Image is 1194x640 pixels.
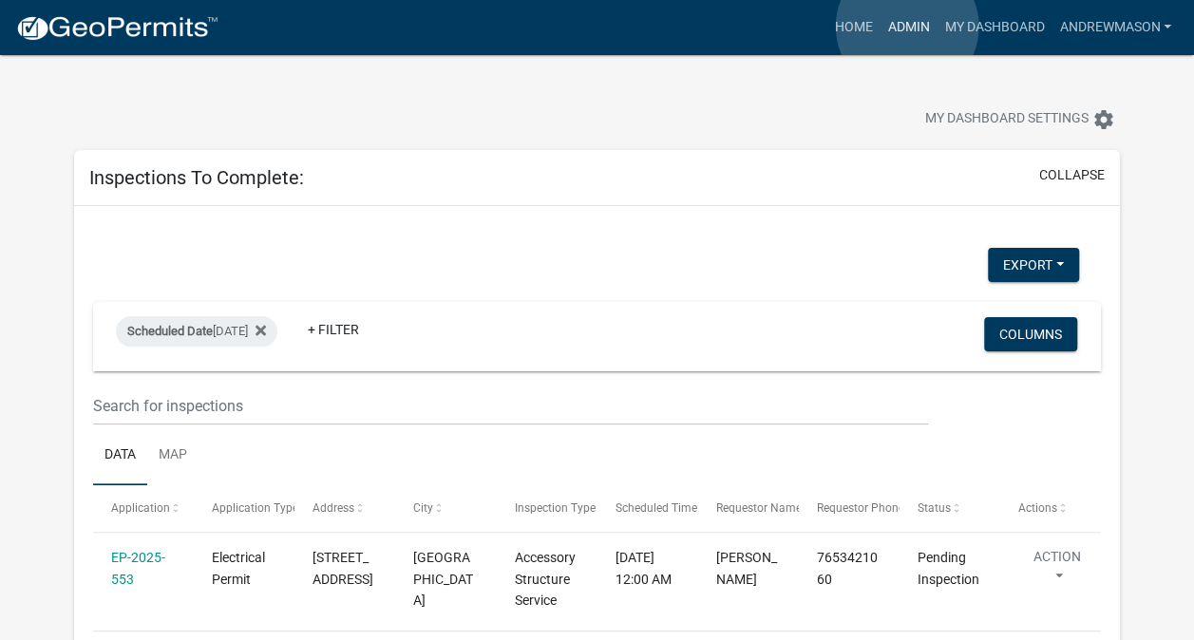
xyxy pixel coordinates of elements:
button: collapse [1039,165,1105,185]
datatable-header-cell: Application Type [194,485,294,531]
input: Search for inspections [93,386,928,425]
span: My Dashboard Settings [925,108,1089,131]
a: Map [147,425,199,486]
span: Application Type [212,501,298,515]
span: Application [111,501,170,515]
button: Action [1018,547,1096,594]
span: 7653421060 [817,550,878,587]
span: 5870 E MAHALASVILLE RD [313,550,373,587]
span: Inspection Type [514,501,595,515]
datatable-header-cell: Scheduled Time [597,485,697,531]
a: Home [826,9,880,46]
datatable-header-cell: Address [294,485,395,531]
h5: Inspections To Complete: [89,166,304,189]
button: Export [988,248,1079,282]
span: Requestor Phone [817,501,904,515]
span: Address [313,501,354,515]
span: Status [918,501,951,515]
a: Data [93,425,147,486]
a: + Filter [293,312,374,347]
span: Electrical Permit [212,550,265,587]
datatable-header-cell: City [395,485,496,531]
i: settings [1092,108,1115,131]
span: 08/18/2025, 12:00 AM [616,550,672,587]
a: Admin [880,9,937,46]
span: Actions [1018,501,1057,515]
div: [DATE] [116,316,277,347]
datatable-header-cell: Requestor Phone [799,485,900,531]
datatable-header-cell: Status [900,485,1000,531]
span: MORGANTOWN [413,550,473,609]
span: City [413,501,433,515]
datatable-header-cell: Requestor Name [697,485,798,531]
span: Requestor Name [716,501,802,515]
span: Accessory Structure Service [514,550,575,609]
span: Charles Brown [716,550,777,587]
span: Scheduled Time [616,501,697,515]
datatable-header-cell: Application [93,485,194,531]
span: Pending Inspection [918,550,979,587]
span: Scheduled Date [127,324,213,338]
a: EP-2025-553 [111,550,165,587]
datatable-header-cell: Inspection Type [496,485,597,531]
a: My Dashboard [937,9,1052,46]
button: My Dashboard Settingssettings [910,101,1130,138]
button: Columns [984,317,1077,351]
datatable-header-cell: Actions [1000,485,1101,531]
a: AndrewMason [1052,9,1179,46]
